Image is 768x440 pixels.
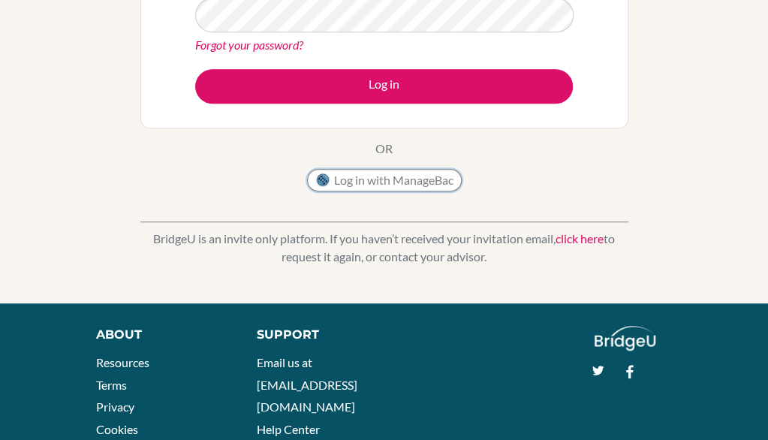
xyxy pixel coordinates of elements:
a: Email us at [EMAIL_ADDRESS][DOMAIN_NAME] [257,355,357,414]
a: Resources [96,355,149,369]
img: logo_white@2x-f4f0deed5e89b7ecb1c2cc34c3e3d731f90f0f143d5ea2071677605dd97b5244.png [595,326,655,351]
a: Cookies [96,422,138,436]
button: Log in [195,69,573,104]
button: Log in with ManageBac [307,169,462,191]
a: Help Center [257,422,320,436]
p: OR [375,140,393,158]
a: click here [556,231,604,246]
a: Terms [96,378,127,392]
a: Privacy [96,399,134,414]
div: Support [257,326,370,344]
div: About [96,326,223,344]
a: Forgot your password? [195,38,303,52]
p: BridgeU is an invite only platform. If you haven’t received your invitation email, to request it ... [140,230,628,266]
